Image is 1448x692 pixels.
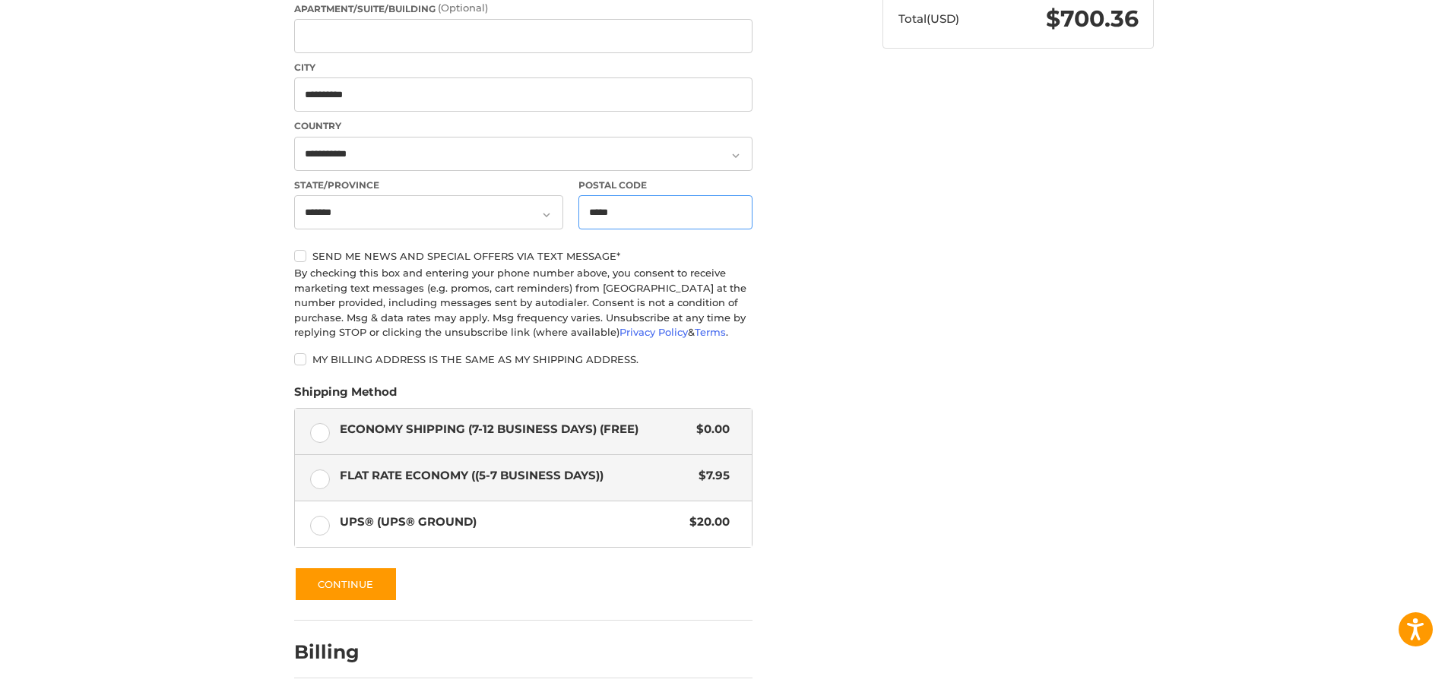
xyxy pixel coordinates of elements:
[294,384,397,408] legend: Shipping Method
[294,353,753,365] label: My billing address is the same as my shipping address.
[578,179,753,192] label: Postal Code
[294,567,398,602] button: Continue
[294,250,753,262] label: Send me news and special offers via text message*
[340,513,683,531] span: UPS® (UPS® Ground)
[294,640,383,664] h2: Billing
[695,326,726,338] a: Terms
[438,2,488,14] small: (Optional)
[682,513,730,531] span: $20.00
[691,467,730,485] span: $7.95
[294,1,753,16] label: Apartment/Suite/Building
[340,467,692,485] span: Flat Rate Economy ((5-7 Business Days))
[689,421,730,438] span: $0.00
[294,61,753,74] label: City
[898,11,959,26] span: Total (USD)
[1046,5,1139,33] span: $700.36
[294,119,753,133] label: Country
[294,179,563,192] label: State/Province
[294,266,753,340] div: By checking this box and entering your phone number above, you consent to receive marketing text ...
[340,421,689,438] span: Economy Shipping (7-12 Business Days) (Free)
[619,326,688,338] a: Privacy Policy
